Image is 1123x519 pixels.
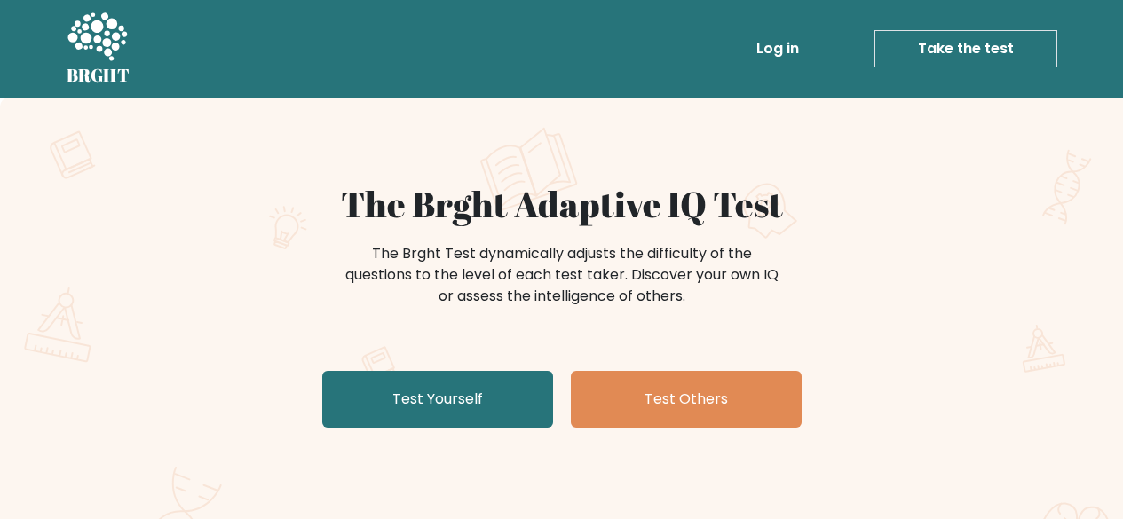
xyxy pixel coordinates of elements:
div: The Brght Test dynamically adjusts the difficulty of the questions to the level of each test take... [340,243,784,307]
a: Take the test [874,30,1057,67]
a: Test Yourself [322,371,553,428]
h5: BRGHT [67,65,130,86]
a: BRGHT [67,7,130,90]
a: Test Others [571,371,802,428]
a: Log in [749,31,806,67]
h1: The Brght Adaptive IQ Test [129,183,995,225]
